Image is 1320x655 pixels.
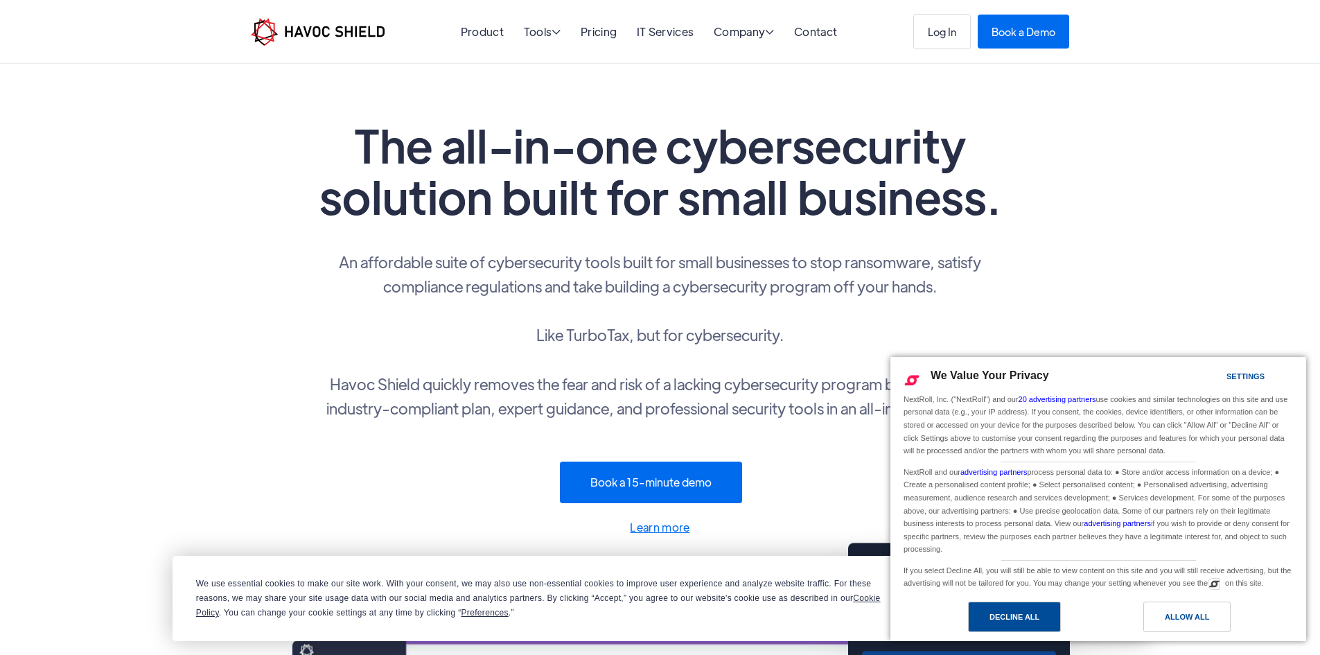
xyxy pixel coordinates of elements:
[173,556,1148,641] div: Cookie Consent Prompt
[931,369,1049,381] span: We Value Your Privacy
[714,26,775,40] div: Company
[524,26,561,40] div: Tools
[1165,609,1209,625] div: Allow All
[901,561,1296,591] div: If you select Decline All, you will still be able to view content on this site and you will still...
[989,609,1039,625] div: Decline All
[1084,519,1151,527] a: advertising partners
[314,250,1007,420] p: An affordable suite of cybersecurity tools built for small businesses to stop ransomware, satisfy...
[251,18,385,46] a: home
[913,14,971,49] a: Log In
[960,468,1028,476] a: advertising partners
[196,577,886,620] div: We use essential cookies to make our site work. With your consent, we may also use non-essential ...
[765,26,774,37] span: 
[1226,369,1265,384] div: Settings
[314,518,1007,537] a: Learn more
[314,119,1007,222] h1: The all-in-one cybersecurity solution built for small business.
[251,18,385,46] img: Havoc Shield logo
[901,392,1296,459] div: NextRoll, Inc. ("NextRoll") and our use cookies and similar technologies on this site and use per...
[1202,365,1235,391] a: Settings
[901,462,1296,557] div: NextRoll and our process personal data to: ● Store and/or access information on a device; ● Creat...
[637,24,694,39] a: IT Services
[461,608,509,618] span: Preferences
[1098,602,1298,639] a: Allow All
[581,24,617,39] a: Pricing
[524,26,561,40] div: Tools
[714,26,775,40] div: Company
[794,24,837,39] a: Contact
[1019,395,1096,403] a: 20 advertising partners
[978,15,1069,49] a: Book a Demo
[552,26,561,37] span: 
[560,462,742,503] a: Book a 15-minute demo
[899,602,1098,639] a: Decline All
[461,24,504,39] a: Product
